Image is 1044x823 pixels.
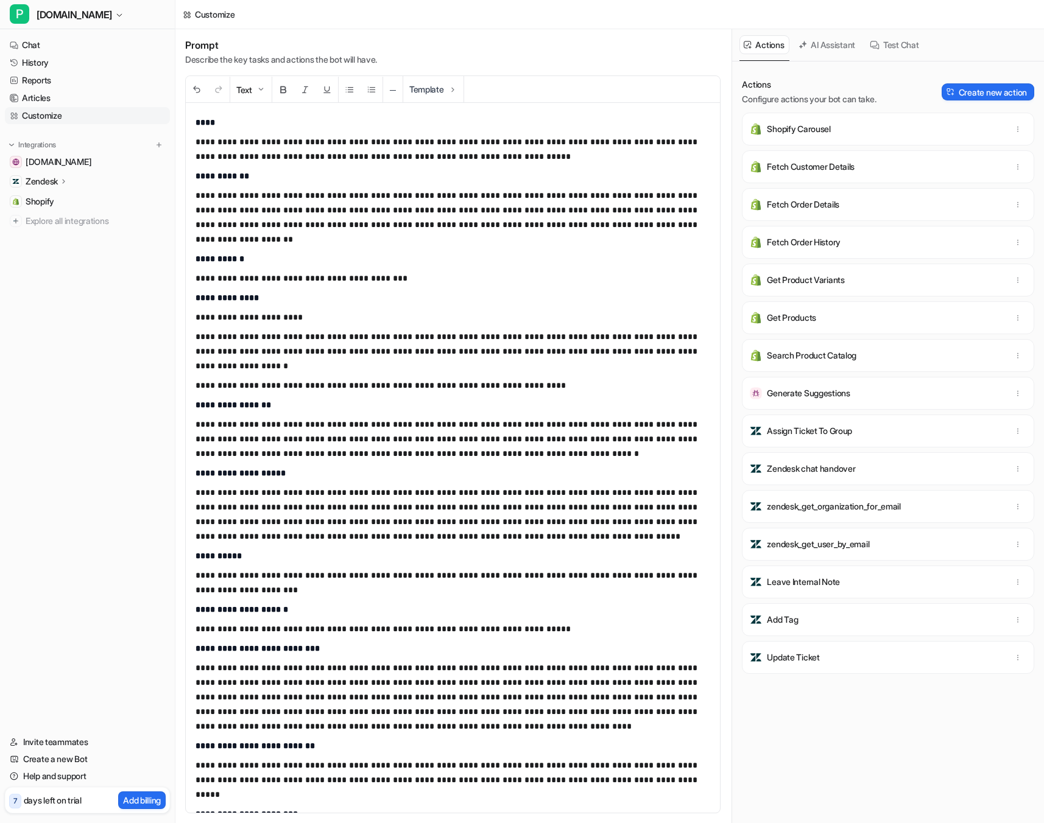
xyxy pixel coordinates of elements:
[13,796,17,807] p: 7
[403,76,464,102] button: Template
[208,77,230,103] button: Redo
[750,463,762,475] img: Zendesk chat handover icon
[361,77,383,103] button: Ordered List
[383,77,403,103] button: ─
[767,312,816,324] p: Get Products
[767,387,850,399] p: Generate Suggestions
[5,72,170,89] a: Reports
[742,79,876,91] p: Actions
[750,538,762,550] img: zendesk_get_user_by_email icon
[750,425,762,437] img: Assign Ticket To Group icon
[750,576,762,588] img: Leave Internal Note icon
[26,211,165,231] span: Explore all integrations
[448,85,457,94] img: Template
[12,178,19,185] img: Zendesk
[10,215,22,227] img: explore all integrations
[750,161,762,173] img: Fetch Customer Details icon
[750,198,762,211] img: Fetch Order Details icon
[192,85,202,94] img: Undo
[26,195,54,208] span: Shopify
[12,198,19,205] img: Shopify
[278,85,288,94] img: Bold
[767,198,839,211] p: Fetch Order Details
[18,140,56,150] p: Integrations
[185,54,377,66] p: Describe the key tasks and actions the bot will have.
[767,425,852,437] p: Assign Ticket To Group
[750,349,762,362] img: Search Product Catalog icon
[26,175,58,187] p: Zendesk
[742,93,876,105] p: Configure actions your bot can take.
[5,89,170,107] a: Articles
[5,212,170,229] a: Explore all integrations
[7,141,16,149] img: expand menu
[750,312,762,324] img: Get Products icon
[26,156,91,168] span: [DOMAIN_NAME]
[767,538,869,550] p: zendesk_get_user_by_email
[300,85,310,94] img: Italic
[767,576,840,588] p: Leave Internal Note
[123,794,161,807] p: Add billing
[767,500,900,513] p: zendesk_get_organization_for_email
[339,77,361,103] button: Unordered List
[750,274,762,286] img: Get Product Variants icon
[767,161,855,173] p: Fetch Customer Details
[10,4,29,24] span: P
[5,734,170,751] a: Invite teammates
[185,39,377,51] h1: Prompt
[767,349,856,362] p: Search Product Catalog
[195,8,235,21] div: Customize
[186,77,208,103] button: Undo
[866,35,924,54] button: Test Chat
[794,35,861,54] button: AI Assistant
[272,77,294,103] button: Bold
[767,236,841,248] p: Fetch Order History
[5,751,170,768] a: Create a new Bot
[345,85,354,94] img: Unordered List
[118,791,166,809] button: Add billing
[214,85,224,94] img: Redo
[5,193,170,210] a: ShopifyShopify
[767,463,855,475] p: Zendesk chat handover
[24,794,82,807] p: days left on trial
[947,88,955,96] img: Create action
[767,274,844,286] p: Get Product Variants
[155,141,163,149] img: menu_add.svg
[750,236,762,248] img: Fetch Order History icon
[294,77,316,103] button: Italic
[5,37,170,54] a: Chat
[750,500,762,513] img: zendesk_get_organization_for_email icon
[767,123,831,135] p: Shopify Carousel
[230,77,272,103] button: Text
[5,139,60,151] button: Integrations
[5,153,170,170] a: paceheads.com[DOMAIN_NAME]
[5,107,170,124] a: Customize
[750,123,762,135] img: Shopify Carousel icon
[322,85,332,94] img: Underline
[739,35,789,54] button: Actions
[37,6,112,23] span: [DOMAIN_NAME]
[367,85,376,94] img: Ordered List
[750,387,762,399] img: Generate Suggestions icon
[5,54,170,71] a: History
[316,77,338,103] button: Underline
[5,768,170,785] a: Help and support
[750,651,762,664] img: Update Ticket icon
[767,651,819,664] p: Update Ticket
[767,614,798,626] p: Add Tag
[256,85,266,94] img: Dropdown Down Arrow
[942,83,1034,100] button: Create new action
[12,158,19,166] img: paceheads.com
[750,614,762,626] img: Add Tag icon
